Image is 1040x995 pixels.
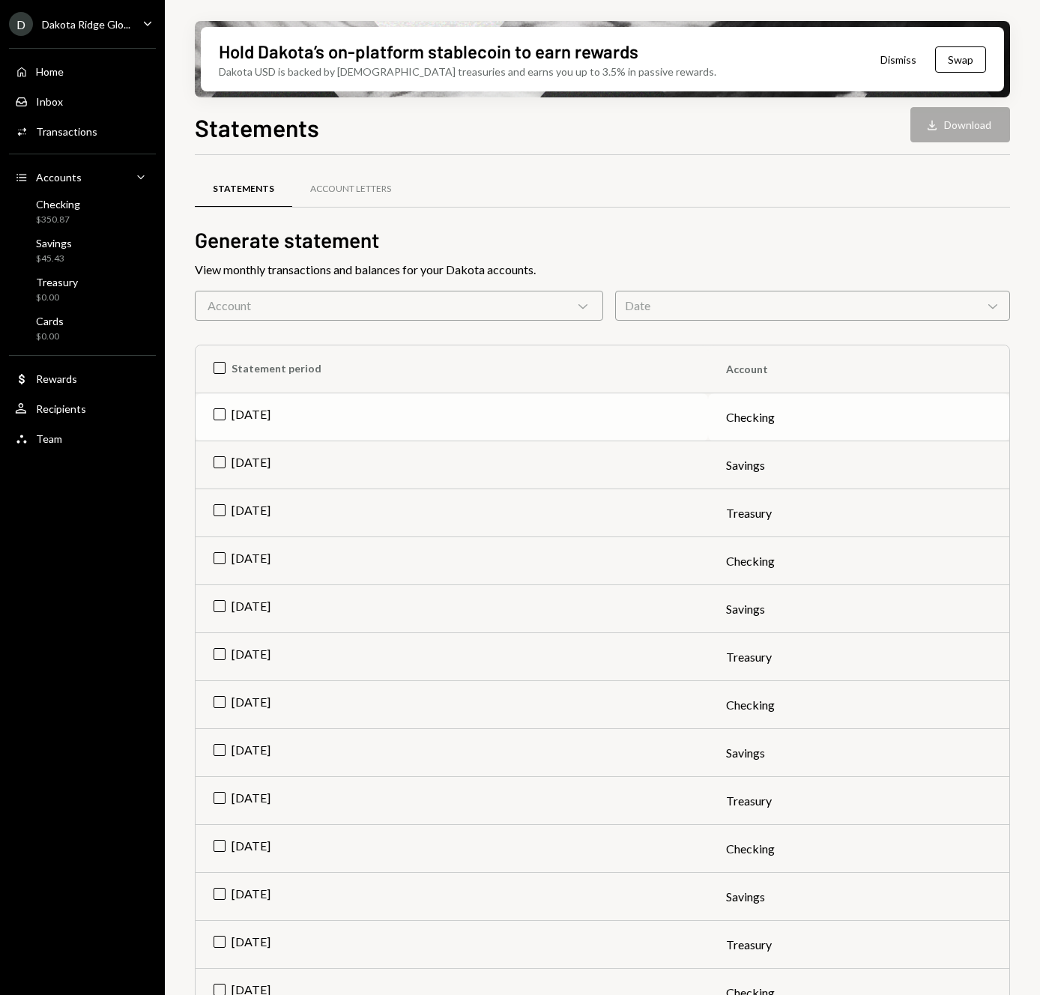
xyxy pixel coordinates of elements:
[9,12,33,36] div: D
[36,432,62,445] div: Team
[36,198,80,211] div: Checking
[36,402,86,415] div: Recipients
[36,95,63,108] div: Inbox
[708,633,1009,681] td: Treasury
[708,585,1009,633] td: Savings
[292,170,409,208] a: Account Letters
[36,291,78,304] div: $0.00
[708,345,1009,393] th: Account
[195,112,319,142] h1: Statements
[615,291,1010,321] div: Date
[36,276,78,288] div: Treasury
[36,252,72,265] div: $45.43
[708,489,1009,537] td: Treasury
[9,163,156,190] a: Accounts
[195,170,292,208] a: Statements
[219,39,638,64] div: Hold Dakota’s on-platform stablecoin to earn rewards
[708,393,1009,441] td: Checking
[708,921,1009,969] td: Treasury
[9,88,156,115] a: Inbox
[708,777,1009,825] td: Treasury
[213,183,274,196] div: Statements
[195,261,1010,279] div: View monthly transactions and balances for your Dakota accounts.
[195,226,1010,255] h2: Generate statement
[862,42,935,77] button: Dismiss
[708,825,1009,873] td: Checking
[36,171,82,184] div: Accounts
[36,372,77,385] div: Rewards
[9,58,156,85] a: Home
[9,232,156,268] a: Savings$45.43
[36,330,64,343] div: $0.00
[42,18,130,31] div: Dakota Ridge Glo...
[708,441,1009,489] td: Savings
[36,315,64,327] div: Cards
[9,365,156,392] a: Rewards
[310,183,391,196] div: Account Letters
[9,395,156,422] a: Recipients
[9,425,156,452] a: Team
[36,237,72,249] div: Savings
[36,214,80,226] div: $350.87
[708,873,1009,921] td: Savings
[708,729,1009,777] td: Savings
[36,65,64,78] div: Home
[9,118,156,145] a: Transactions
[9,193,156,229] a: Checking$350.87
[935,46,986,73] button: Swap
[195,291,603,321] div: Account
[9,310,156,346] a: Cards$0.00
[36,125,97,138] div: Transactions
[708,537,1009,585] td: Checking
[219,64,716,79] div: Dakota USD is backed by [DEMOGRAPHIC_DATA] treasuries and earns you up to 3.5% in passive rewards.
[9,271,156,307] a: Treasury$0.00
[708,681,1009,729] td: Checking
